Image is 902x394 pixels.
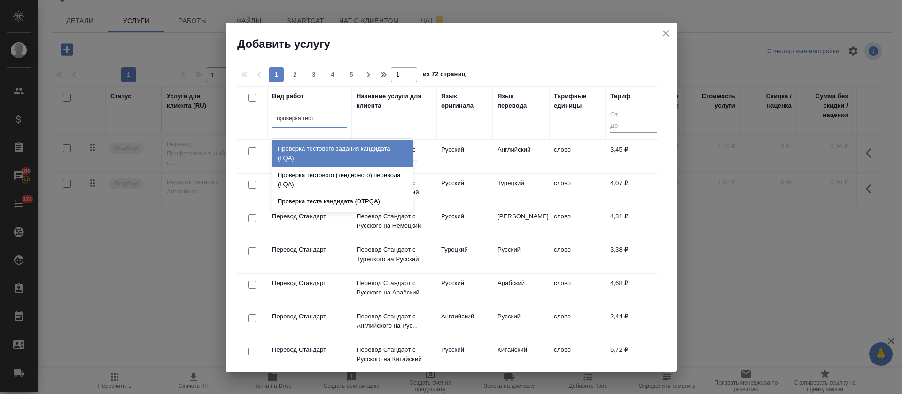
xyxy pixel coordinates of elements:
[344,67,359,82] button: 5
[436,140,493,173] td: Русский
[436,174,493,207] td: Русский
[493,174,549,207] td: Турецкий
[554,92,601,110] div: Тарифные единицы
[272,193,413,210] div: Проверка теста кандидата (DTPQA)
[272,245,347,255] p: Перевод Стандарт
[357,245,432,264] p: Перевод Стандарт с Турецкого на Русский
[436,340,493,373] td: Русский
[272,212,347,221] p: Перевод Стандарт
[306,67,321,82] button: 3
[357,278,432,297] p: Перевод Стандарт с Русского на Арабский
[436,307,493,340] td: Английский
[610,92,630,101] div: Тариф
[306,70,321,79] span: 3
[549,140,606,173] td: слово
[423,69,466,82] span: из 72 страниц
[549,274,606,307] td: слово
[606,174,662,207] td: 4,07 ₽
[272,345,347,355] p: Перевод Стандарт
[606,240,662,273] td: 3,38 ₽
[357,212,432,231] p: Перевод Стандарт с Русского на Немецкий
[549,240,606,273] td: слово
[549,207,606,240] td: слово
[606,140,662,173] td: 3,45 ₽
[344,70,359,79] span: 5
[288,67,303,82] button: 2
[606,340,662,373] td: 5,72 ₽
[237,37,676,52] h2: Добавить услугу
[606,274,662,307] td: 4,68 ₽
[549,340,606,373] td: слово
[436,207,493,240] td: Русский
[549,307,606,340] td: слово
[493,207,549,240] td: [PERSON_NAME]
[272,278,347,288] p: Перевод Стандарт
[272,92,304,101] div: Вид работ
[288,70,303,79] span: 2
[325,70,340,79] span: 4
[606,307,662,340] td: 2,44 ₽
[441,92,488,110] div: Язык оригинала
[357,92,432,110] div: Название услуги для клиента
[357,312,432,331] p: Перевод Стандарт с Английского на Рус...
[610,121,657,132] input: До
[498,92,544,110] div: Язык перевода
[493,307,549,340] td: Русский
[659,26,673,40] button: close
[436,274,493,307] td: Русский
[357,345,432,364] p: Перевод Стандарт с Русского на Китайский
[436,240,493,273] td: Турецкий
[272,167,413,193] div: Проверка тестового (тендерного) перевода (LQA)
[493,274,549,307] td: Арабский
[493,340,549,373] td: Китайский
[325,67,340,82] button: 4
[272,140,413,167] div: Проверка тестового задания кандидата (LQA)
[549,174,606,207] td: слово
[610,109,657,121] input: От
[606,207,662,240] td: 4,31 ₽
[272,312,347,321] p: Перевод Стандарт
[493,140,549,173] td: Английский
[493,240,549,273] td: Русский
